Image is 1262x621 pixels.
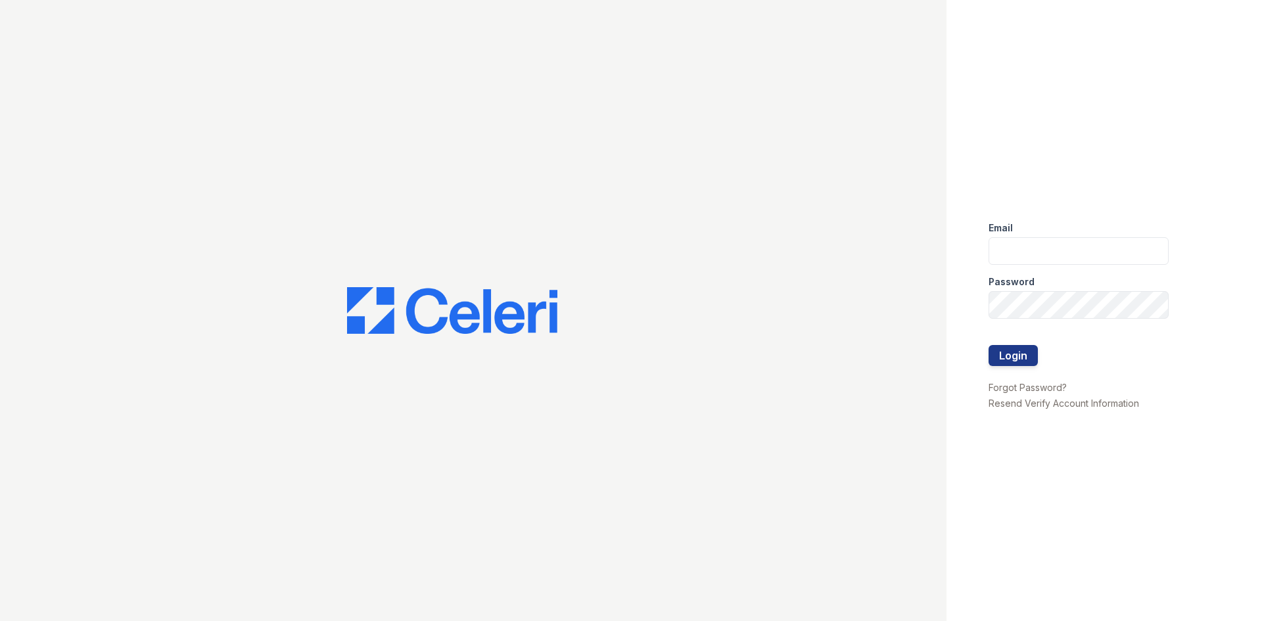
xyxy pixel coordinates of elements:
[989,275,1035,288] label: Password
[989,382,1067,393] a: Forgot Password?
[989,398,1139,409] a: Resend Verify Account Information
[989,221,1013,235] label: Email
[347,287,557,334] img: CE_Logo_Blue-a8612792a0a2168367f1c8372b55b34899dd931a85d93a1a3d3e32e68fde9ad4.png
[989,345,1038,366] button: Login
